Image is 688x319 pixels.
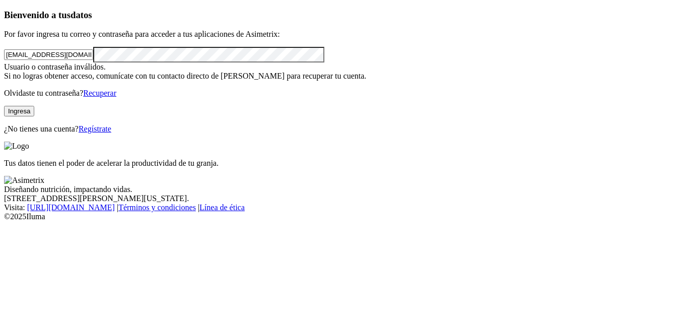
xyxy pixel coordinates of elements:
[71,10,92,20] span: datos
[79,124,111,133] a: Regístrate
[27,203,115,212] a: [URL][DOMAIN_NAME]
[4,159,684,168] p: Tus datos tienen el poder de acelerar la productividad de tu granja.
[4,49,93,60] input: Tu correo
[4,185,684,194] div: Diseñando nutrición, impactando vidas.
[4,212,684,221] div: © 2025 Iluma
[4,142,29,151] img: Logo
[4,194,684,203] div: [STREET_ADDRESS][PERSON_NAME][US_STATE].
[4,106,34,116] button: Ingresa
[83,89,116,97] a: Recuperar
[4,30,684,39] p: Por favor ingresa tu correo y contraseña para acceder a tus aplicaciones de Asimetrix:
[199,203,245,212] a: Línea de ética
[4,124,684,134] p: ¿No tienes una cuenta?
[4,89,684,98] p: Olvidaste tu contraseña?
[4,176,44,185] img: Asimetrix
[4,203,684,212] div: Visita : | |
[118,203,196,212] a: Términos y condiciones
[4,62,684,81] div: Usuario o contraseña inválidos. Si no logras obtener acceso, comunícate con tu contacto directo d...
[4,10,684,21] h3: Bienvenido a tus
